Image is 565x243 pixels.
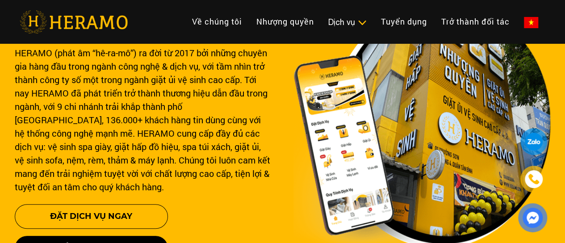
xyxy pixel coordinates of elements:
a: Về chúng tôi [185,12,249,31]
a: Nhượng quyền [249,12,321,31]
img: heramo-logo.png [20,10,128,34]
a: Tuyển dụng [374,12,434,31]
img: vn-flag.png [524,17,538,28]
div: HERAMO (phát âm “hê-ra-mô”) ra đời từ 2017 bởi những chuyên gia hàng đầu trong ngành công nghệ & ... [15,46,272,193]
a: phone-icon [522,167,546,191]
a: Trở thành đối tác [434,12,517,31]
img: phone-icon [529,174,539,184]
button: Đặt Dịch Vụ Ngay [15,204,168,229]
img: subToggleIcon [357,18,367,27]
div: Dịch vụ [328,16,367,28]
